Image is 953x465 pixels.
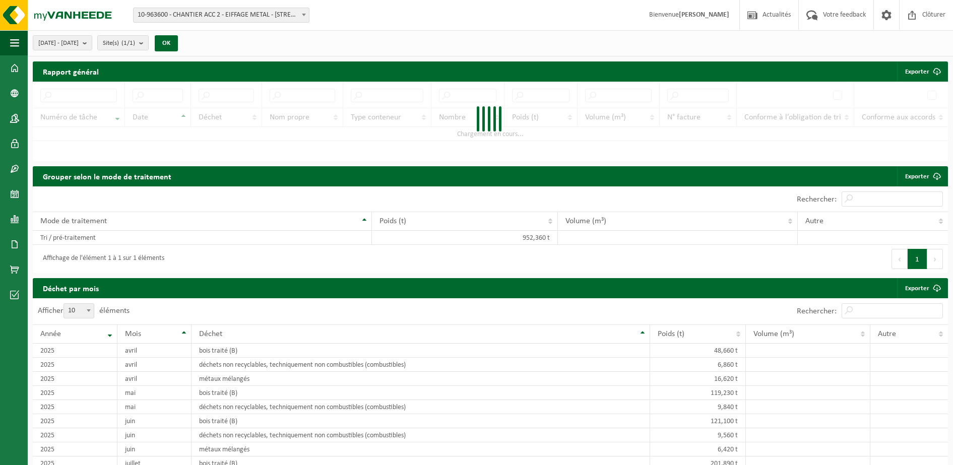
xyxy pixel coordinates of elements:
td: avril [117,358,192,372]
span: 10 [64,304,94,318]
div: Affichage de l'élément 1 à 1 sur 1 éléments [38,250,164,268]
td: 2025 [33,442,117,456]
span: Volume (m³) [753,330,794,338]
span: [DATE] - [DATE] [38,36,79,51]
td: mai [117,386,192,400]
span: Autre [805,217,823,225]
td: 2025 [33,358,117,372]
h2: Grouper selon le mode de traitement [33,166,181,186]
td: avril [117,344,192,358]
td: 2025 [33,414,117,428]
h2: Rapport général [33,61,109,82]
td: 6,860 t [650,358,746,372]
span: 10 [63,303,94,318]
iframe: chat widget [5,443,168,465]
label: Afficher éléments [38,307,130,315]
span: 10-963600 - CHANTIER ACC 2 - EIFFAGE METAL - 62138 DOUVRIN, AVENUE DE PARIS 900 [133,8,309,23]
td: 9,840 t [650,400,746,414]
span: Déchet [199,330,222,338]
h2: Déchet par mois [33,278,109,298]
a: Exporter [897,166,947,186]
button: Next [927,249,943,269]
td: 6,420 t [650,442,746,456]
span: Mode de traitement [40,217,107,225]
span: Site(s) [103,36,135,51]
label: Rechercher: [797,195,837,204]
td: mai [117,400,192,414]
span: 10-963600 - CHANTIER ACC 2 - EIFFAGE METAL - 62138 DOUVRIN, AVENUE DE PARIS 900 [134,8,309,22]
td: 2025 [33,386,117,400]
td: 48,660 t [650,344,746,358]
td: juin [117,442,192,456]
td: 2025 [33,400,117,414]
td: 952,360 t [372,231,557,245]
td: Tri / pré-traitement [33,231,372,245]
td: 119,230 t [650,386,746,400]
td: 16,620 t [650,372,746,386]
button: OK [155,35,178,51]
span: Volume (m³) [565,217,606,225]
count: (1/1) [121,40,135,46]
td: 121,100 t [650,414,746,428]
td: 2025 [33,344,117,358]
strong: [PERSON_NAME] [679,11,729,19]
span: Poids (t) [379,217,406,225]
td: déchets non recyclables, techniquement non combustibles (combustibles) [192,358,650,372]
button: [DATE] - [DATE] [33,35,92,50]
td: bois traité (B) [192,344,650,358]
td: juin [117,414,192,428]
span: Année [40,330,61,338]
span: Mois [125,330,141,338]
td: 2025 [33,372,117,386]
td: juin [117,428,192,442]
td: métaux mélangés [192,442,650,456]
td: bois traité (B) [192,414,650,428]
td: avril [117,372,192,386]
span: Autre [878,330,896,338]
button: Exporter [897,61,947,82]
span: Poids (t) [658,330,684,338]
button: 1 [908,249,927,269]
td: déchets non recyclables, techniquement non combustibles (combustibles) [192,428,650,442]
button: Previous [892,249,908,269]
a: Exporter [897,278,947,298]
td: 2025 [33,428,117,442]
label: Rechercher: [797,307,837,315]
button: Site(s)(1/1) [97,35,149,50]
td: métaux mélangés [192,372,650,386]
td: bois traité (B) [192,386,650,400]
td: déchets non recyclables, techniquement non combustibles (combustibles) [192,400,650,414]
td: 9,560 t [650,428,746,442]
